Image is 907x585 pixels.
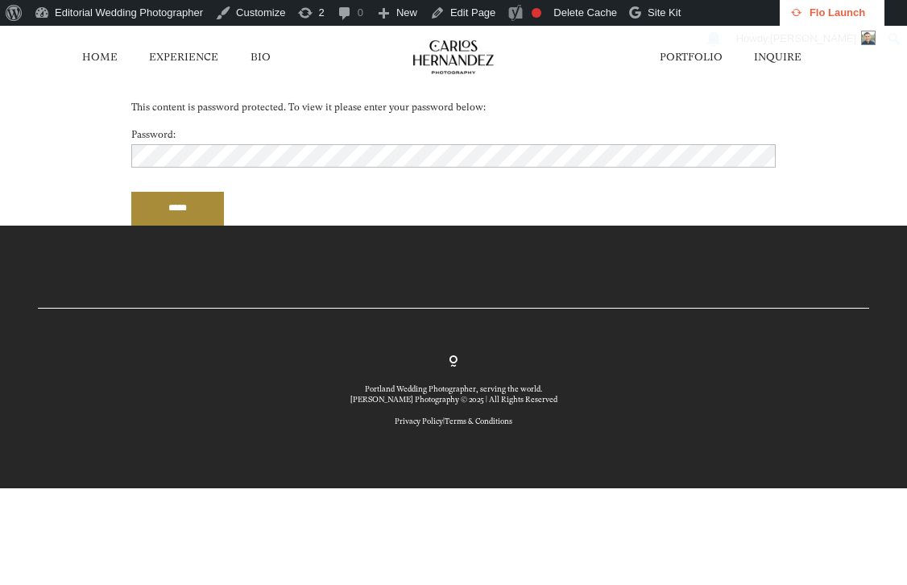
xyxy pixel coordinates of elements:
[445,417,512,425] a: Terms & Conditions
[731,26,882,52] a: Howdy,
[149,50,218,64] a: EXPERIENCE
[532,8,541,18] div: Focus keyphrase not set
[648,6,681,19] span: Site Kit
[770,32,856,44] span: [PERSON_NAME]
[131,144,776,168] input: Password:
[131,127,776,168] label: Password:
[350,384,557,405] p: , serving the world. [PERSON_NAME] Photography © 2025 | All Rights Reserved
[365,384,476,393] a: Portland Wedding Photographer
[695,4,785,23] img: Views over 48 hours. Click for more Jetpack Stats.
[131,99,776,116] p: This content is password protected. To view it please enter your password below:
[350,416,557,426] p: |
[754,50,801,64] a: INQUIRE
[82,50,118,64] a: HOME
[660,50,723,64] a: PORTFOLIO
[251,50,271,64] a: BIO
[395,417,443,425] a: Privacy Policy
